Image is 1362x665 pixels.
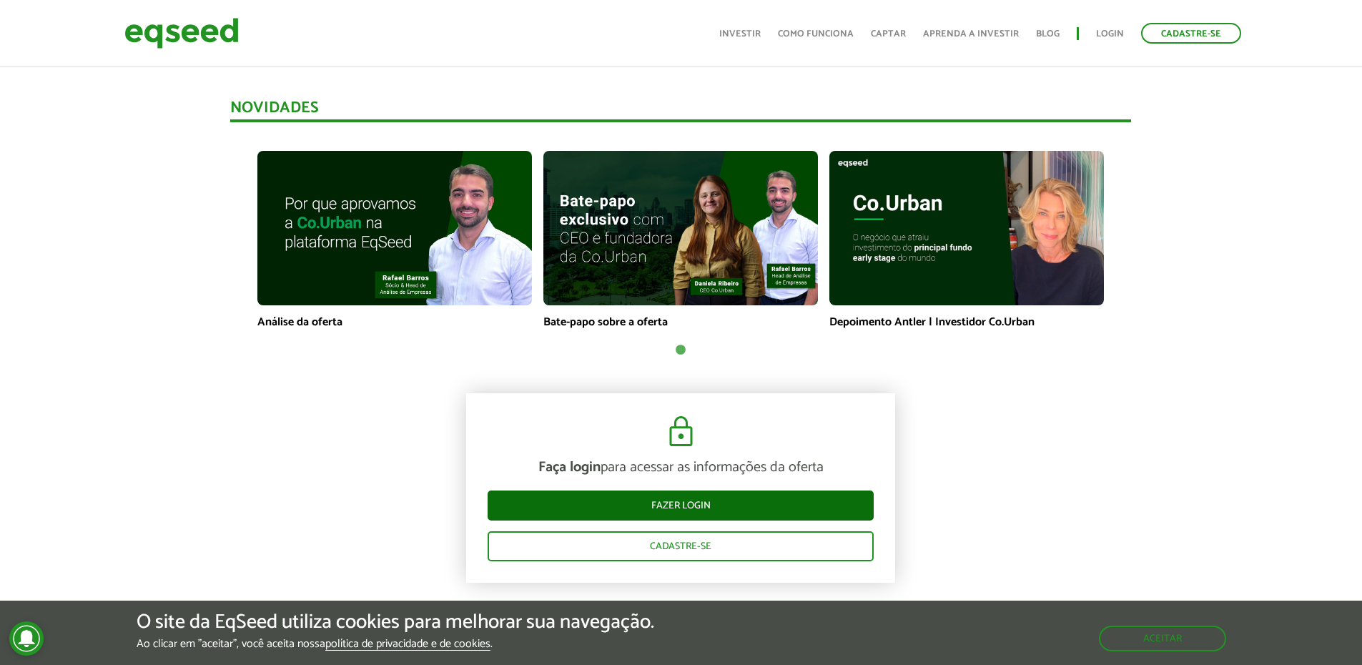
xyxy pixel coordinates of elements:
a: política de privacidade e de cookies [325,639,490,651]
strong: Faça login [538,455,601,479]
a: Blog [1036,29,1060,39]
p: para acessar as informações da oferta [488,459,874,476]
a: Fazer login [488,491,874,521]
a: Captar [871,29,906,39]
p: Análise da oferta [257,315,532,329]
a: Investir [719,29,761,39]
a: Como funciona [778,29,854,39]
div: Novidades [230,100,1131,122]
h5: O site da EqSeed utiliza cookies para melhorar sua navegação. [137,611,654,634]
a: Aprenda a investir [923,29,1019,39]
a: Cadastre-se [1141,23,1241,44]
a: Cadastre-se [488,531,874,561]
p: Bate-papo sobre a oferta [543,315,818,329]
img: maxresdefault.jpg [543,151,818,305]
a: Login [1096,29,1124,39]
img: maxresdefault.jpg [257,151,532,305]
img: cadeado.svg [663,415,699,449]
button: 1 of 1 [673,343,688,358]
p: Depoimento Antler | Investidor Co.Urban [829,315,1104,329]
button: Aceitar [1099,626,1226,651]
p: Ao clicar em "aceitar", você aceita nossa . [137,637,654,651]
img: EqSeed [124,14,239,52]
img: maxresdefault.jpg [829,151,1104,305]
